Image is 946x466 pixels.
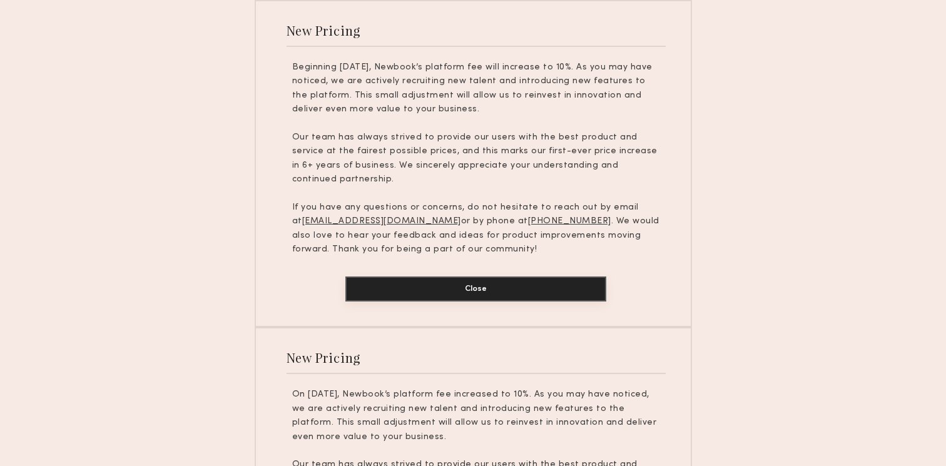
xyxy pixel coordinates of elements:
u: [PHONE_NUMBER] [528,217,611,225]
div: New Pricing [287,22,361,39]
p: If you have any questions or concerns, do not hesitate to reach out by email at or by phone at . ... [292,201,660,257]
p: On [DATE], Newbook’s platform fee increased to 10%. As you may have noticed, we are actively recr... [292,388,660,444]
button: Close [345,276,606,301]
p: Our team has always strived to provide our users with the best product and service at the fairest... [292,131,660,187]
div: New Pricing [287,349,361,366]
p: Beginning [DATE], Newbook’s platform fee will increase to 10%. As you may have noticed, we are ac... [292,61,660,117]
u: [EMAIL_ADDRESS][DOMAIN_NAME] [302,217,461,225]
